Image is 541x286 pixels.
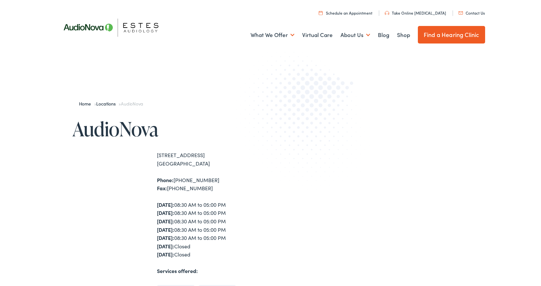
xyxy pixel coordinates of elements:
[319,11,323,15] img: utility icon
[157,209,174,216] strong: [DATE]:
[157,176,271,193] div: [PHONE_NUMBER] [PHONE_NUMBER]
[72,118,271,140] h1: AudioNova
[157,201,174,208] strong: [DATE]:
[79,100,94,107] a: Home
[397,23,410,47] a: Shop
[157,267,198,274] strong: Services offered:
[157,226,174,233] strong: [DATE]:
[458,10,485,16] a: Contact Us
[96,100,119,107] a: Locations
[378,23,389,47] a: Blog
[458,11,463,15] img: utility icon
[319,10,372,16] a: Schedule an Appointment
[121,100,143,107] span: AudioNova
[157,242,174,250] strong: [DATE]:
[385,10,446,16] a: Take Online [MEDICAL_DATA]
[385,11,389,15] img: utility icon
[302,23,333,47] a: Virtual Care
[251,23,294,47] a: What We Offer
[418,26,485,44] a: Find a Hearing Clinic
[157,218,174,225] strong: [DATE]:
[157,151,271,168] div: [STREET_ADDRESS] [GEOGRAPHIC_DATA]
[157,184,167,192] strong: Fax:
[341,23,370,47] a: About Us
[157,251,174,258] strong: [DATE]:
[157,176,174,183] strong: Phone:
[157,201,271,259] div: 08:30 AM to 05:00 PM 08:30 AM to 05:00 PM 08:30 AM to 05:00 PM 08:30 AM to 05:00 PM 08:30 AM to 0...
[79,100,143,107] span: » »
[157,234,174,241] strong: [DATE]:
